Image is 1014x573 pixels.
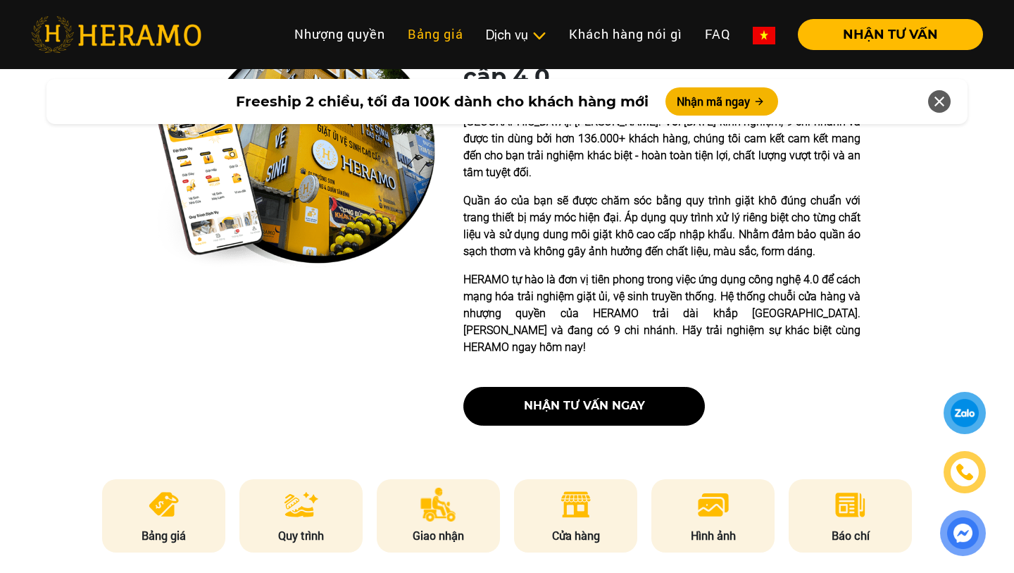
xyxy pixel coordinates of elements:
[514,527,638,544] p: Cửa hàng
[463,97,860,181] p: HERAMO - Địa chỉ tin cậy cho dịch vụ giặt hấp giặt khô hàng đầu tại [GEOGRAPHIC_DATA]. [PERSON_NA...
[651,527,775,544] p: Hình ảnh
[463,387,705,426] button: nhận tư vấn ngay
[102,527,226,544] p: Bảng giá
[946,453,984,491] a: phone-icon
[236,91,649,112] span: Freeship 2 chiều, tối đa 100K dành cho khách hàng mới
[798,19,983,50] button: NHẬN TƯ VẤN
[283,19,396,49] a: Nhượng quyền
[396,19,475,49] a: Bảng giá
[239,527,363,544] p: Quy trình
[558,488,593,522] img: store.png
[463,192,860,260] p: Quần áo của bạn sẽ được chăm sóc bằng quy trình giặt khô đúng chuẩn với trang thiết bị máy móc hi...
[753,27,775,44] img: vn-flag.png
[31,16,201,53] img: heramo-logo.png
[284,488,318,522] img: process.png
[420,488,457,522] img: delivery.png
[377,527,501,544] p: Giao nhận
[957,464,972,480] img: phone-icon
[154,37,435,268] img: heramo-quality-banner
[463,271,860,356] p: HERAMO tự hào là đơn vị tiên phong trong việc ứng dụng công nghệ 4.0 để cách mạng hóa trải nghiệm...
[789,527,913,544] p: Báo chí
[146,488,181,522] img: pricing.png
[665,87,778,116] button: Nhận mã ngay
[486,25,546,44] div: Dịch vụ
[694,19,741,49] a: FAQ
[787,28,983,41] a: NHẬN TƯ VẤN
[558,19,694,49] a: Khách hàng nói gì
[833,488,868,522] img: news.png
[696,488,730,522] img: image.png
[532,29,546,43] img: subToggleIcon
